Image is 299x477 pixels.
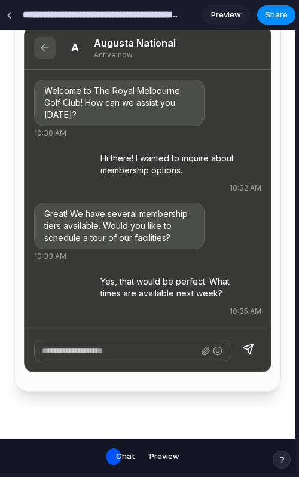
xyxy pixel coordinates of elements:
p: Active now [94,20,176,30]
p: 10:33 AM [34,222,205,231]
p: Welcome to The Royal Melbourne Golf Club! How can we assist you [DATE]? [44,55,194,91]
button: Share [257,5,295,25]
span: A [71,10,79,26]
span: Share [265,9,288,21]
p: Yes, that would be perfect. What times are available next week? [100,246,252,270]
p: 10:30 AM [34,99,205,108]
p: Great! We have several membership tiers available. Would you like to schedule a tour of our facil... [44,178,194,214]
button: Preview [142,447,187,466]
span: Preview [149,451,179,463]
h2: Augusta National [94,6,176,20]
span: Chat [116,451,135,463]
button: Chat [109,447,142,466]
p: Hi there! I wanted to inquire about membership options. [100,123,252,146]
p: 10:32 AM [91,154,261,163]
p: 10:35 AM [91,277,261,286]
a: Preview [202,5,250,25]
span: Preview [211,9,241,21]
